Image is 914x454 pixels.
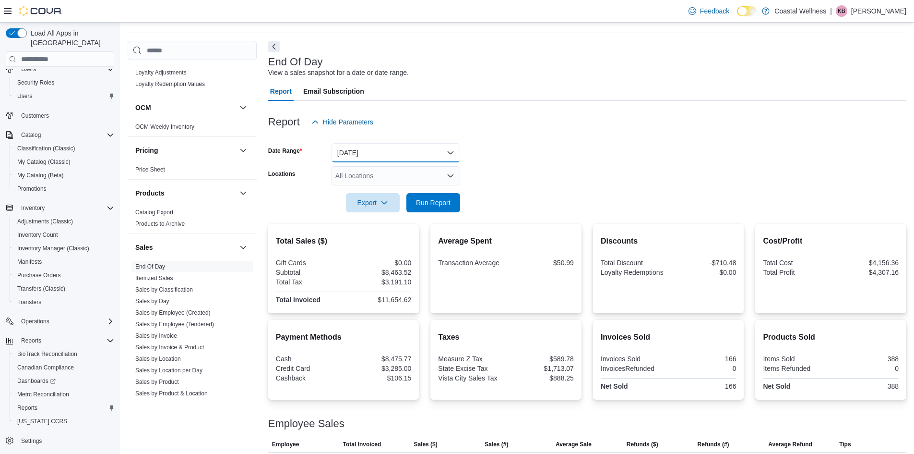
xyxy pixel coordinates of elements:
[135,309,211,316] a: Sales by Employee (Created)
[268,170,296,178] label: Locations
[13,256,114,268] span: Manifests
[839,441,851,448] span: Tips
[416,198,451,208] span: Run Report
[833,382,899,390] div: 388
[268,418,344,429] h3: Employee Sales
[135,69,187,76] span: Loyalty Adjustments
[13,256,46,268] a: Manifests
[352,193,394,212] span: Export
[2,128,118,142] button: Catalog
[10,182,118,196] button: Promotions
[2,434,118,448] button: Settings
[135,274,173,282] span: Itemized Sales
[13,229,114,241] span: Inventory Count
[13,348,114,360] span: BioTrack Reconciliation
[17,271,61,279] span: Purchase Orders
[21,65,36,73] span: Users
[13,270,114,281] span: Purchase Orders
[128,121,257,136] div: OCM
[13,243,93,254] a: Inventory Manager (Classic)
[17,245,89,252] span: Inventory Manager (Classic)
[21,337,41,344] span: Reports
[276,374,342,382] div: Cashback
[135,263,165,270] span: End Of Day
[763,355,829,363] div: Items Sold
[10,269,118,282] button: Purchase Orders
[833,355,899,363] div: 388
[17,172,64,179] span: My Catalog (Beta)
[135,367,202,374] a: Sales by Location per Day
[13,183,50,195] a: Promotions
[485,441,508,448] span: Sales (#)
[17,202,48,214] button: Inventory
[135,321,214,328] a: Sales by Employee (Tendered)
[268,116,300,128] h3: Report
[135,243,236,252] button: Sales
[833,269,899,276] div: $4,307.16
[838,5,845,17] span: KB
[447,172,454,180] button: Open list of options
[17,435,114,447] span: Settings
[627,441,658,448] span: Refunds ($)
[13,416,71,427] a: [US_STATE] CCRS
[13,229,62,241] a: Inventory Count
[345,365,411,372] div: $3,285.00
[237,187,249,199] button: Products
[601,355,666,363] div: Invoices Sold
[438,235,574,247] h2: Average Spent
[135,344,204,351] span: Sales by Invoice & Product
[10,215,118,228] button: Adjustments (Classic)
[128,164,257,179] div: Pricing
[13,143,114,154] span: Classification (Classic)
[601,382,628,390] strong: Net Sold
[276,278,342,286] div: Total Tax
[17,316,114,327] span: Operations
[17,129,45,141] button: Catalog
[345,269,411,276] div: $8,463.52
[17,110,114,122] span: Customers
[21,204,45,212] span: Inventory
[17,231,58,239] span: Inventory Count
[10,347,118,361] button: BioTrack Reconciliation
[601,269,666,276] div: Loyalty Redemptions
[135,166,165,173] a: Price Sheet
[13,243,114,254] span: Inventory Manager (Classic)
[276,296,320,304] strong: Total Invoiced
[670,259,736,267] div: -$710.48
[836,5,847,17] div: Kat Burkhalter
[2,62,118,76] button: Users
[17,391,69,398] span: Metrc Reconciliation
[17,435,46,447] a: Settings
[276,235,412,247] h2: Total Sales ($)
[601,259,666,267] div: Total Discount
[135,81,205,87] a: Loyalty Redemption Values
[2,315,118,328] button: Operations
[833,259,899,267] div: $4,156.36
[13,402,41,414] a: Reports
[276,331,412,343] h2: Payment Methods
[737,16,737,17] span: Dark Mode
[438,374,504,382] div: Vista City Sales Tax
[237,102,249,113] button: OCM
[128,261,257,426] div: Sales
[135,320,214,328] span: Sales by Employee (Tendered)
[268,147,302,155] label: Date Range
[13,183,114,195] span: Promotions
[414,441,437,448] span: Sales ($)
[10,255,118,269] button: Manifests
[345,259,411,267] div: $0.00
[17,110,53,122] a: Customers
[135,103,236,112] button: OCM
[2,334,118,347] button: Reports
[135,220,185,228] span: Products to Archive
[276,365,342,372] div: Credit Card
[763,331,899,343] h2: Products Sold
[135,221,185,227] a: Products to Archive
[13,90,36,102] a: Users
[13,402,114,414] span: Reports
[774,5,826,17] p: Coastal Wellness
[135,332,177,339] a: Sales by Invoice
[21,318,49,325] span: Operations
[345,278,411,286] div: $3,191.10
[10,361,118,374] button: Canadian Compliance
